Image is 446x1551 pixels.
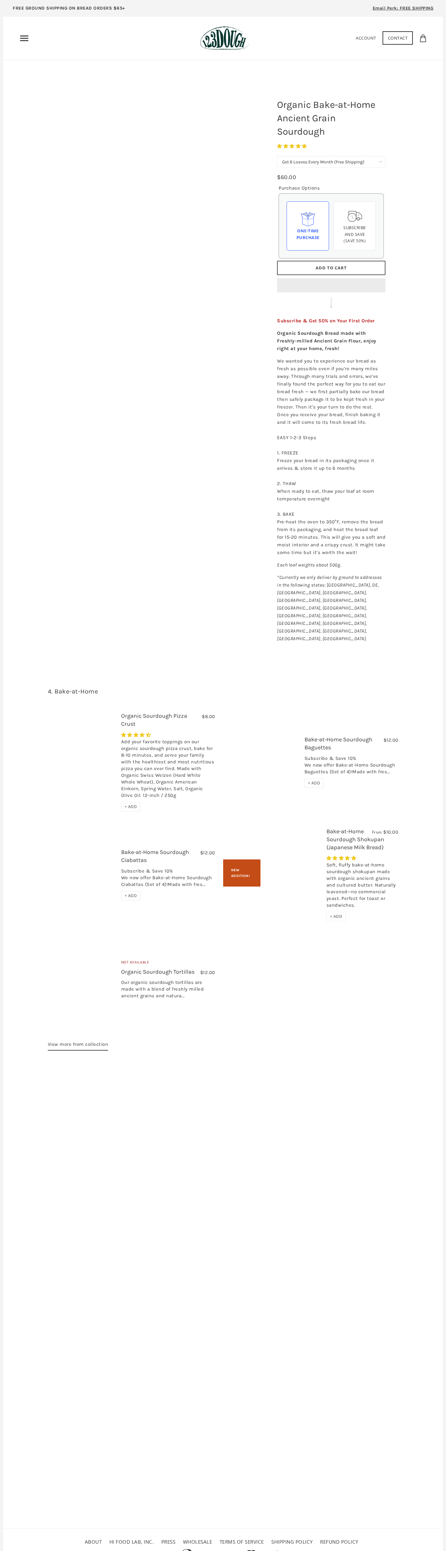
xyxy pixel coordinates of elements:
span: 5.00 stars [326,855,358,861]
span: $12.00 [200,970,215,975]
ul: Secondary [83,1536,363,1547]
div: Not Available [121,959,215,968]
a: Organic Bake-at-Home Ancient Grain Sourdough [32,92,252,225]
p: We wanted you to experience our bread as fresh as possible even if you’re many miles away. Throug... [277,357,385,556]
a: Account [356,35,376,41]
em: *Currently we only deliver by ground to addresses in the following states: [GEOGRAPHIC_DATA], DE,... [277,574,382,641]
a: Press [161,1539,176,1545]
a: 4. Bake-at-Home [48,688,98,695]
a: Organic Sourdough Pizza Crust [48,729,113,794]
span: Subscribe and save [343,225,366,237]
span: Add to Cart [316,265,347,271]
span: + ADD [330,914,342,919]
span: Subscribe & Get 50% on Your First Order [277,318,375,324]
a: View more from collection [48,1040,108,1051]
nav: Primary [19,33,29,43]
div: Subscribe & Save 10% We now offer Bake-at-Home Sourdough Ciabattas (Set of 4)!Made with fres... [121,868,215,891]
a: Organic Sourdough Pizza Crust [121,712,187,727]
span: + ADD [125,804,137,809]
a: Bake-at-Home Sourdough Ciabattas [121,849,189,864]
span: (Save 50%) [344,238,366,244]
a: Bake-at-Home Sourdough Shokupan (Japanese Milk Bread) [326,828,384,851]
legend: Purchase Options [279,184,320,192]
div: + ADD [304,778,324,788]
div: + ADD [121,802,141,812]
span: $12.00 [384,737,398,743]
a: HI FOOD LAB, INC. [109,1539,154,1545]
div: Our organic sourdough tortillas are made with a blend of freshly milled ancient grains and natura... [121,979,215,1002]
a: Bake-at-Home Sourdough Baguettes [304,736,372,751]
a: Refund policy [320,1539,358,1545]
a: Wholesale [183,1539,212,1545]
span: $10.00 [383,829,398,835]
a: Organic Sourdough Tortillas [121,968,194,975]
a: Bake-at-Home Sourdough Ciabattas [48,854,113,895]
div: + ADD [326,912,346,921]
span: 4.29 stars [121,732,152,738]
p: FREE GROUND SHIPPING ON BREAD ORDERS $65+ [13,5,125,12]
em: Each loaf weights about 500g. [277,562,341,568]
span: 4.75 stars [277,143,308,149]
div: Add your favorite toppings on our organic sourdough pizza crust, bake for 8-10 minutes, and serve... [121,738,215,802]
img: 123Dough Bakery [200,26,249,50]
span: $8.00 [202,714,215,719]
div: One-time Purchase [292,228,324,241]
h1: Organic Bake-at-Home Ancient Grain Sourdough [272,95,390,141]
button: Add to Cart [277,261,385,275]
div: New Addition! [223,859,260,887]
span: Email Perk: FREE SHIPPING [373,5,434,11]
span: $12.00 [200,850,215,856]
span: + ADD [308,780,320,786]
a: Bake-at-Home Sourdough Baguettes [231,729,296,795]
a: Shipping Policy [271,1539,313,1545]
div: $60.00 [277,173,296,182]
a: Terms of service [220,1539,264,1545]
a: Bake-at-Home Sourdough Shokupan (Japanese Milk Bread) [268,849,318,899]
a: About [85,1539,102,1545]
div: + ADD [121,891,141,901]
span: From [372,829,382,835]
span: + ADD [125,893,137,898]
div: Soft, fluffy bake-at-home sourdough shokupan made with organic ancient grains and cultured butter... [326,862,398,912]
a: FREE GROUND SHIPPING ON BREAD ORDERS $65+ [3,3,135,17]
a: Organic Sourdough Tortillas [48,937,113,1024]
a: Contact [383,31,413,45]
a: Email Perk: FREE SHIPPING [363,3,443,17]
strong: Organic Sourdough Bread made with Freshly-milled Ancient Grain Flour, enjoy right at your home, f... [277,330,377,351]
div: Subscribe & Save 10% We now offer Bake-at-Home Sourdough Baguettes (Set of 4)!Made with fres... [304,755,398,778]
